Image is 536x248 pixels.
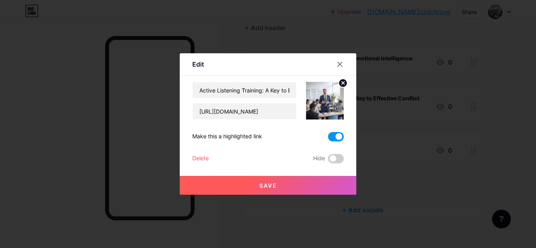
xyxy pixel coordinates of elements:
div: Make this a highlighted link [192,132,262,141]
span: Save [259,182,277,189]
div: Edit [192,60,204,69]
span: Hide [313,154,325,163]
input: URL [193,103,296,119]
div: Delete [192,154,209,163]
input: Title [193,82,296,98]
img: link_thumbnail [306,82,344,119]
button: Save [180,176,356,195]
